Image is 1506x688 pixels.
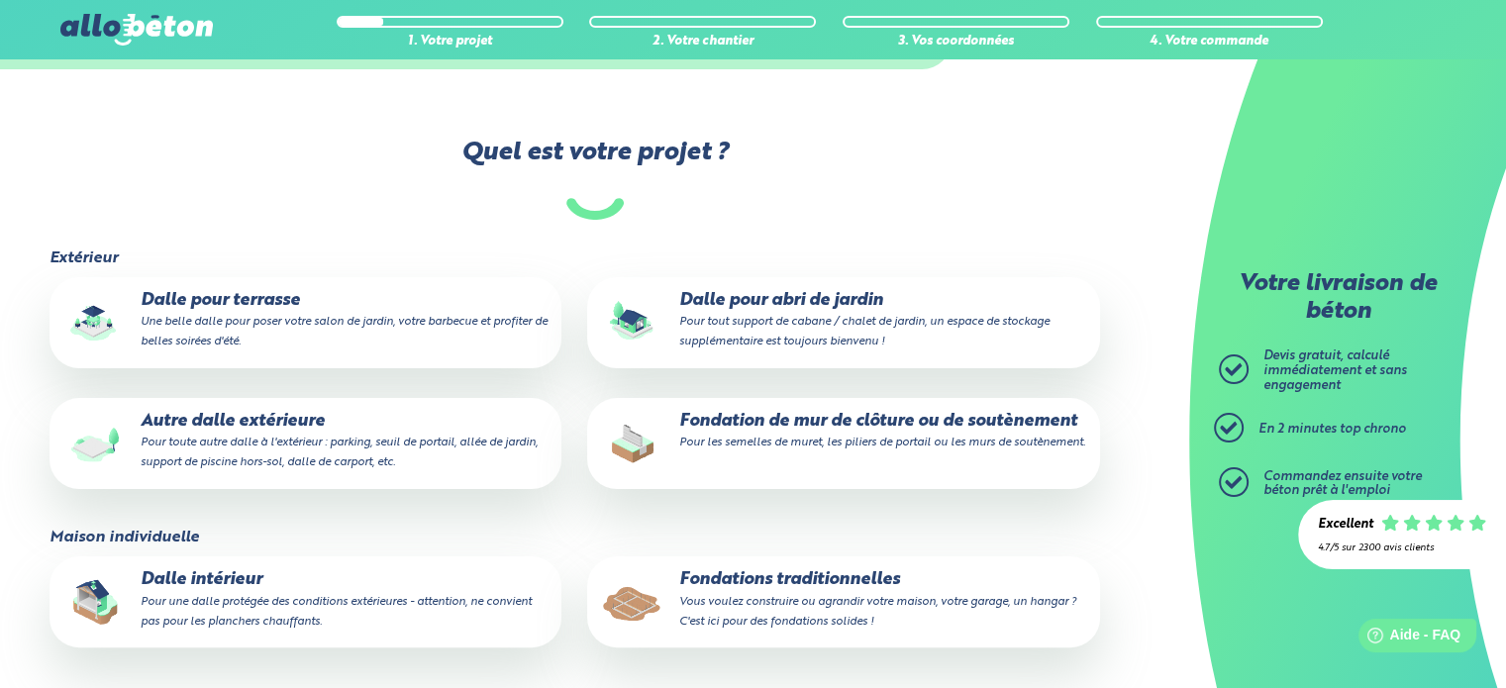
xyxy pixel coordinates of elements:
[601,570,1085,631] p: Fondations traditionnelles
[63,291,548,351] p: Dalle pour terrasse
[678,316,1049,347] small: Pour tout support de cabane / chalet de jardin, un espace de stockage supplémentaire est toujours...
[60,14,213,46] img: allobéton
[50,249,118,267] legend: Extérieur
[50,529,199,546] legend: Maison individuelle
[48,139,1142,219] label: Quel est votre projet ?
[601,412,1085,451] p: Fondation de mur de clôture ou de soutènement
[843,35,1069,49] div: 3. Vos coordonnées
[63,412,548,472] p: Autre dalle extérieure
[1330,611,1484,666] iframe: Help widget launcher
[678,437,1084,448] small: Pour les semelles de muret, les piliers de portail ou les murs de soutènement.
[63,291,127,354] img: final_use.values.terrace
[141,437,538,468] small: Pour toute autre dalle à l'extérieur : parking, seuil de portail, allée de jardin, support de pis...
[63,570,548,631] p: Dalle intérieur
[601,412,664,475] img: final_use.values.closing_wall_fundation
[141,316,548,347] small: Une belle dalle pour poser votre salon de jardin, votre barbecue et profiter de belles soirées d'...
[601,570,664,634] img: final_use.values.traditional_fundations
[589,35,816,49] div: 2. Votre chantier
[601,291,1085,351] p: Dalle pour abri de jardin
[601,291,664,354] img: final_use.values.garden_shed
[1096,35,1323,49] div: 4. Votre commande
[63,570,127,634] img: final_use.values.inside_slab
[678,596,1075,628] small: Vous voulez construire ou agrandir votre maison, votre garage, un hangar ? C'est ici pour des fon...
[141,596,532,628] small: Pour une dalle protégée des conditions extérieures - attention, ne convient pas pour les plancher...
[337,35,563,49] div: 1. Votre projet
[63,412,127,475] img: final_use.values.outside_slab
